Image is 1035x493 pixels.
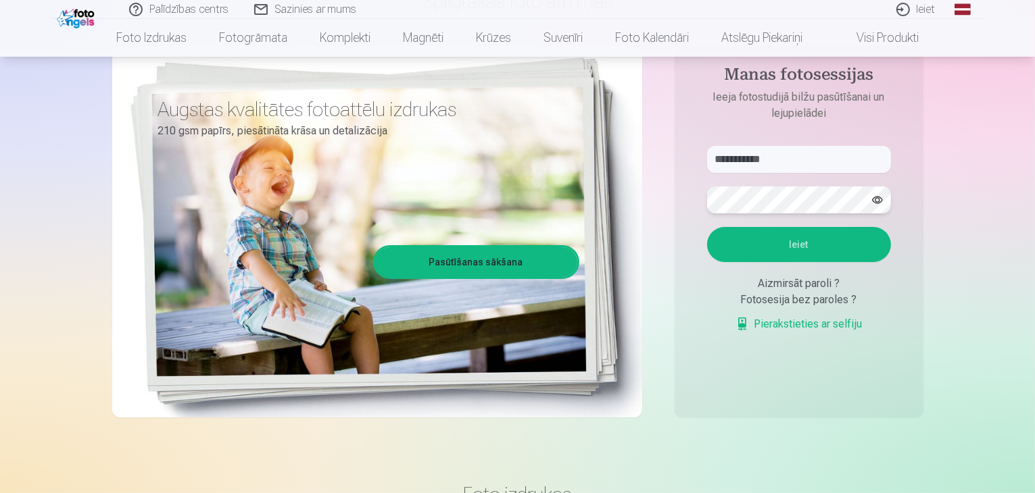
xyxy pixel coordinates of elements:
h3: Augstas kvalitātes fotoattēlu izdrukas [158,97,569,122]
a: Krūzes [460,19,527,57]
div: Aizmirsāt paroli ? [707,276,891,292]
a: Atslēgu piekariņi [705,19,819,57]
a: Magnēti [387,19,460,57]
p: 210 gsm papīrs, piesātināta krāsa un detalizācija [158,122,569,140]
a: Foto kalendāri [599,19,705,57]
p: Ieeja fotostudijā bilžu pasūtīšanai un lejupielādei [694,89,905,122]
a: Pasūtīšanas sākšana [375,247,577,277]
a: Foto izdrukas [100,19,203,57]
a: Visi produkti [819,19,935,57]
h4: Manas fotosessijas [694,65,905,89]
a: Pierakstieties ar selfiju [736,316,863,332]
div: Fotosesija bez paroles ? [707,292,891,308]
a: Suvenīri [527,19,599,57]
img: /fa1 [57,5,98,28]
a: Fotogrāmata [203,19,304,57]
a: Komplekti [304,19,387,57]
button: Ieiet [707,227,891,262]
